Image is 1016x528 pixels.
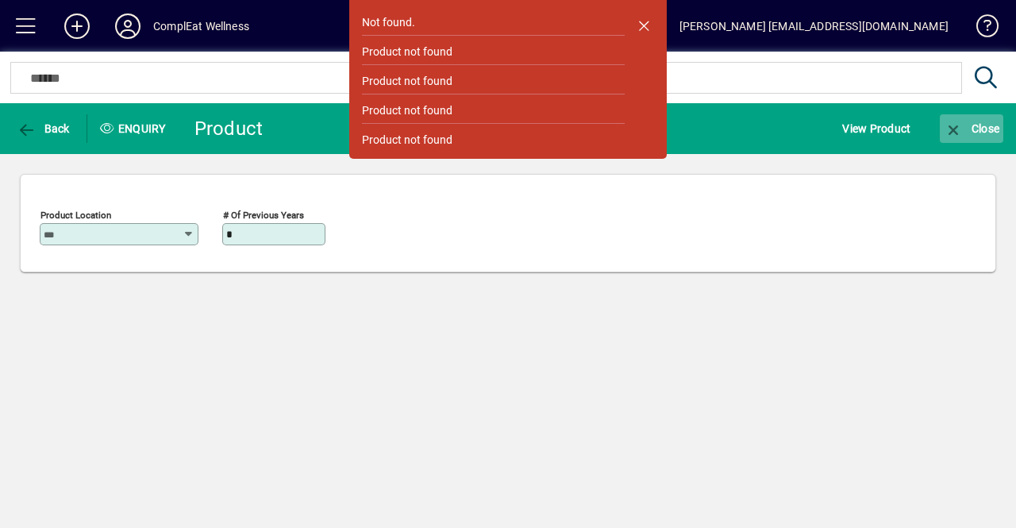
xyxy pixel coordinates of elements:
div: Product [194,116,264,141]
div: ComplEat Wellness [153,13,249,39]
mat-label: Product Location [40,210,111,221]
app-page-header-button: Close enquiry [927,114,1016,143]
button: Profile [102,12,153,40]
div: Product not found [362,102,452,119]
span: View Product [842,116,910,141]
div: Enquiry [87,116,183,141]
a: Knowledge Base [964,3,996,55]
button: Close [940,114,1003,143]
button: Back [13,114,74,143]
span: Close [944,122,999,135]
mat-label: # of previous years [223,210,304,221]
button: Add [52,12,102,40]
div: Product not found [362,132,452,148]
div: [PERSON_NAME] [EMAIL_ADDRESS][DOMAIN_NAME] [679,13,949,39]
button: View Product [838,114,914,143]
span: Back [17,122,70,135]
